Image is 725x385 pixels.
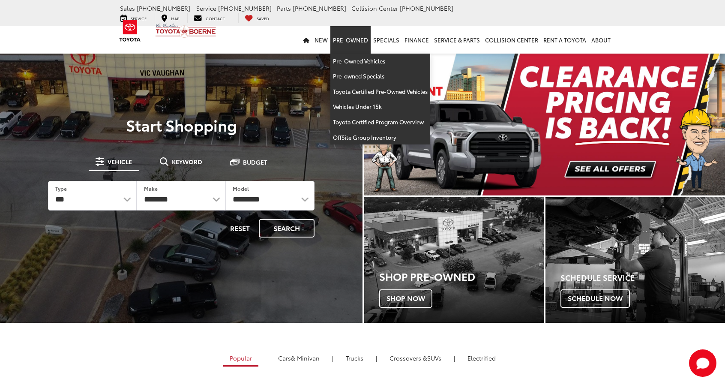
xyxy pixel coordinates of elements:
[330,354,336,362] li: |
[114,17,146,45] img: Toyota
[330,84,430,99] a: Toyota Certified Pre-Owned Vehicles
[238,13,276,23] a: My Saved Vehicles
[171,15,179,21] span: Map
[379,289,432,307] span: Shop Now
[364,197,544,323] a: Shop Pre-Owned Shop Now
[689,349,716,377] svg: Start Chat
[223,219,257,238] button: Reset
[330,26,371,54] a: Pre-Owned
[243,159,267,165] span: Budget
[402,26,431,54] a: Finance
[452,354,457,362] li: |
[144,185,158,192] label: Make
[218,4,272,12] span: [PHONE_NUMBER]
[560,274,725,282] h4: Schedule Service
[671,60,725,178] button: Click to view next picture.
[689,349,716,377] button: Toggle Chat Window
[300,26,312,54] a: Home
[461,351,502,365] a: Electrified
[187,13,231,23] a: Contact
[330,69,430,84] a: Pre-owned Specials
[262,354,268,362] li: |
[291,354,320,362] span: & Minivan
[233,185,249,192] label: Model
[371,26,402,54] a: Specials
[155,23,216,38] img: Vic Vaughan Toyota of Boerne
[206,15,225,21] span: Contact
[560,289,630,307] span: Schedule Now
[589,26,613,54] a: About
[155,13,186,23] a: Map
[108,159,132,165] span: Vehicle
[545,197,725,323] a: Schedule Service Schedule Now
[364,43,725,196] section: Carousel section with vehicle pictures - may contain disclaimers.
[293,4,346,12] span: [PHONE_NUMBER]
[223,351,258,367] a: Popular
[196,4,216,12] span: Service
[36,116,327,133] p: Start Shopping
[364,43,725,196] div: carousel slide number 1 of 2
[541,26,589,54] a: Rent a Toyota
[383,351,448,365] a: SUVs
[389,354,427,362] span: Crossovers &
[482,26,541,54] a: Collision Center
[131,15,147,21] span: Service
[374,354,379,362] li: |
[339,351,370,365] a: Trucks
[330,99,430,114] a: Vehicles Under 15k
[364,197,544,323] div: Toyota
[364,43,725,196] img: Clearance Pricing Is Back
[379,271,544,282] h3: Shop Pre-Owned
[172,159,202,165] span: Keyword
[431,26,482,54] a: Service & Parts: Opens in a new tab
[330,54,430,69] a: Pre-Owned Vehicles
[272,351,326,365] a: Cars
[351,4,398,12] span: Collision Center
[114,13,153,23] a: Service
[312,26,330,54] a: New
[400,4,453,12] span: [PHONE_NUMBER]
[55,185,67,192] label: Type
[259,219,315,238] button: Search
[120,4,135,12] span: Sales
[277,4,291,12] span: Parts
[330,114,430,130] a: Toyota Certified Program Overview
[545,197,725,323] div: Toyota
[330,130,430,145] a: OffSite Group Inventory
[257,15,269,21] span: Saved
[137,4,190,12] span: [PHONE_NUMBER]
